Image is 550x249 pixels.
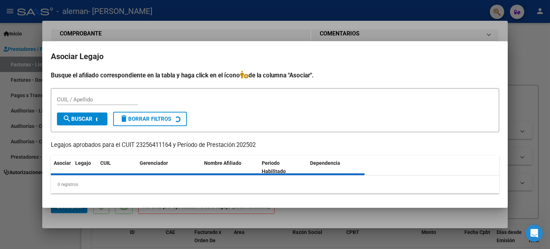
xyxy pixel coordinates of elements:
[63,116,92,122] span: Buscar
[75,160,91,166] span: Legajo
[307,155,365,179] datatable-header-cell: Dependencia
[63,114,71,123] mat-icon: search
[97,155,137,179] datatable-header-cell: CUIL
[51,155,72,179] datatable-header-cell: Asociar
[51,50,499,63] h2: Asociar Legajo
[140,160,168,166] span: Gerenciador
[57,112,107,125] button: Buscar
[51,141,499,150] p: Legajos aprobados para el CUIT 23256411164 y Período de Prestación 202502
[120,116,171,122] span: Borrar Filtros
[51,71,499,80] h4: Busque el afiliado correspondiente en la tabla y haga click en el ícono de la columna "Asociar".
[526,225,543,242] iframe: Intercom live chat
[100,160,111,166] span: CUIL
[204,160,241,166] span: Nombre Afiliado
[259,155,307,179] datatable-header-cell: Periodo Habilitado
[72,155,97,179] datatable-header-cell: Legajo
[51,176,499,193] div: 0 registros
[54,160,71,166] span: Asociar
[113,112,187,126] button: Borrar Filtros
[137,155,201,179] datatable-header-cell: Gerenciador
[262,160,286,174] span: Periodo Habilitado
[201,155,259,179] datatable-header-cell: Nombre Afiliado
[310,160,340,166] span: Dependencia
[120,114,128,123] mat-icon: delete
